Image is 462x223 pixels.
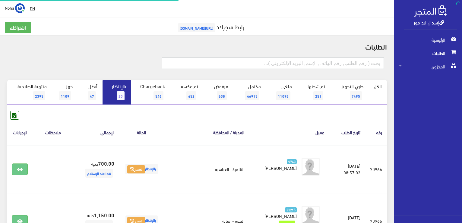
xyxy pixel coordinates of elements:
[74,120,119,145] th: اﻹجمالي
[350,91,362,100] span: 7495
[74,145,119,193] td: جنيه
[249,120,329,145] th: عميل
[85,169,113,178] span: نقدا عند الإستلام
[394,60,462,73] a: المخزون
[259,158,297,171] a: 9768 [PERSON_NAME]
[285,207,297,212] span: 31215
[88,91,96,100] span: 47
[217,91,227,100] span: 638
[329,145,365,193] td: [DATE] 08:57:02
[330,80,369,105] a: جاري التجهيز7495
[329,120,365,145] th: تاريخ الطلب
[313,91,323,100] span: 251
[117,91,125,100] span: 20
[203,80,233,105] a: مرفوض638
[399,60,457,73] span: المخزون
[127,165,145,174] button: تغيير
[5,22,31,33] a: اشتراكك
[287,159,297,164] span: 9768
[59,91,71,100] span: 1109
[394,47,462,60] a: الطلبات
[297,80,330,105] a: تم شحنها251
[162,57,384,69] input: بحث ( رقم الطلب, رقم الهاتف, الإسم, البريد اﻹلكتروني )...
[414,18,444,27] a: إسدال اند مور
[119,120,164,145] th: الحالة
[103,80,131,105] a: بالإنتظار20
[33,120,74,145] th: ملاحظات
[94,211,114,219] strong: 1,150.00
[266,80,297,105] a: ملغي11098
[164,120,249,145] th: المدينة / المحافظة
[125,164,158,174] span: بالإنتظار
[164,145,249,193] td: القاهرة - العباسية
[245,91,259,100] span: 46915
[176,21,244,32] a: رابط متجرك:[URL][DOMAIN_NAME]
[399,33,457,47] span: الرئيسية
[7,80,52,105] a: منتهية الصلاحية2395
[78,80,103,105] a: أبطل47
[399,47,457,60] span: الطلبات
[15,3,25,13] img: ...
[365,145,387,193] td: 70966
[178,23,215,32] span: [URL][DOMAIN_NAME]
[27,3,37,14] a: EN
[276,91,290,100] span: 11098
[259,206,297,219] a: 31215 [PERSON_NAME]
[186,91,196,100] span: 452
[153,91,163,100] span: 546
[302,158,320,176] img: avatar.png
[98,159,114,167] strong: 700.00
[365,120,387,145] th: رقم
[7,42,387,50] h2: الطلبات
[5,4,14,11] span: Noha
[30,5,35,12] u: EN
[264,212,297,220] span: [PERSON_NAME]
[233,80,266,105] a: مكتمل46915
[131,80,170,105] a: Chargeback546
[264,163,297,172] span: [PERSON_NAME]
[33,91,45,100] span: 2395
[5,3,25,13] a: ... Noha
[414,5,447,17] img: .
[170,80,203,105] a: تم عكسه452
[52,80,78,105] a: جهز1109
[7,120,33,145] th: الإجراءات
[394,33,462,47] a: الرئيسية
[369,80,387,92] a: الكل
